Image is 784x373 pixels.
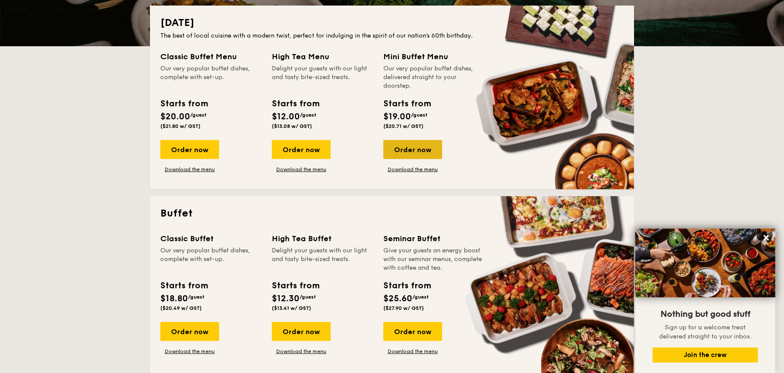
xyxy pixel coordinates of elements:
[160,279,207,292] div: Starts from
[383,51,484,63] div: Mini Buffet Menu
[160,140,219,159] div: Order now
[160,322,219,341] div: Order now
[383,322,442,341] div: Order now
[272,293,300,304] span: $12.30
[272,233,373,245] div: High Tea Buffet
[160,97,207,110] div: Starts from
[160,51,261,63] div: Classic Buffet Menu
[272,97,319,110] div: Starts from
[659,324,752,340] span: Sign up for a welcome treat delivered straight to your inbox.
[412,294,429,300] span: /guest
[160,16,624,30] h2: [DATE]
[383,293,412,304] span: $25.60
[383,97,430,110] div: Starts from
[160,348,219,355] a: Download the menu
[160,207,624,220] h2: Buffet
[272,140,331,159] div: Order now
[160,305,202,311] span: ($20.49 w/ GST)
[160,293,188,304] span: $18.80
[383,140,442,159] div: Order now
[411,112,427,118] span: /guest
[635,229,775,297] img: DSC07876-Edit02-Large.jpeg
[160,166,219,173] a: Download the menu
[300,294,316,300] span: /guest
[272,246,373,272] div: Delight your guests with our light and tasty bite-sized treats.
[160,32,624,40] div: The best of local cuisine with a modern twist, perfect for indulging in the spirit of our nation’...
[272,322,331,341] div: Order now
[160,123,201,129] span: ($21.80 w/ GST)
[383,166,442,173] a: Download the menu
[272,51,373,63] div: High Tea Menu
[383,123,424,129] span: ($20.71 w/ GST)
[383,279,430,292] div: Starts from
[383,112,411,122] span: $19.00
[660,309,750,319] span: Nothing but good stuff
[383,246,484,272] div: Give your guests an energy boost with our seminar menus, complete with coffee and tea.
[272,123,312,129] span: ($13.08 w/ GST)
[383,348,442,355] a: Download the menu
[160,233,261,245] div: Classic Buffet
[160,64,261,90] div: Our very popular buffet dishes, complete with set-up.
[272,305,311,311] span: ($13.41 w/ GST)
[188,294,204,300] span: /guest
[383,64,484,90] div: Our very popular buffet dishes, delivered straight to your doorstep.
[272,112,300,122] span: $12.00
[272,64,373,90] div: Delight your guests with our light and tasty bite-sized treats.
[190,112,207,118] span: /guest
[272,348,331,355] a: Download the menu
[383,233,484,245] div: Seminar Buffet
[272,166,331,173] a: Download the menu
[272,279,319,292] div: Starts from
[300,112,316,118] span: /guest
[759,231,773,245] button: Close
[160,112,190,122] span: $20.00
[653,347,758,363] button: Join the crew
[383,305,424,311] span: ($27.90 w/ GST)
[160,246,261,272] div: Our very popular buffet dishes, complete with set-up.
